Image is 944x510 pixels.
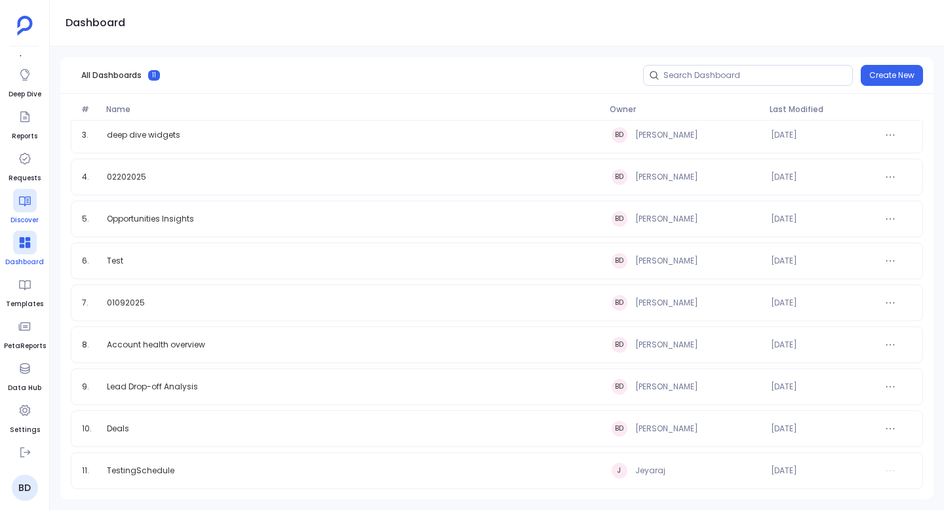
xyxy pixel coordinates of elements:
span: 4 . [77,172,102,182]
span: Last Modified [764,104,882,115]
span: [PERSON_NAME] [635,423,698,434]
span: [DATE] [766,172,883,182]
span: J [612,463,627,479]
span: Jeyaraj [635,465,665,476]
span: 01092025 [107,298,145,308]
span: # [76,104,101,115]
span: BD [612,421,627,437]
span: [DATE] [766,340,883,350]
button: deep dive widgets [102,130,186,140]
span: Discover [10,215,39,226]
img: petavue logo [17,16,33,35]
span: Opportunities Insights [107,214,194,224]
span: Account health overview [107,340,205,350]
span: Name [101,104,604,115]
span: 9 . [77,382,102,392]
span: [PERSON_NAME] [635,256,698,266]
span: BD [612,169,627,185]
span: Settings [10,425,40,435]
button: 01092025 [102,298,150,308]
span: Templates [6,299,43,309]
span: BD [612,379,627,395]
span: 02202025 [107,172,146,182]
span: BD [612,127,627,143]
button: Account health overview [102,340,210,350]
p: Dashboard [66,15,125,31]
span: [DATE] [766,130,883,140]
a: Discover [10,189,39,226]
button: Lead Drop-off Analysis [102,382,203,392]
input: Search Dashboard [663,70,847,81]
span: 6 . [77,256,102,266]
a: Templates [6,273,43,309]
span: BD [612,295,627,311]
button: Create New [861,65,923,86]
span: 11 [148,70,160,81]
a: Deep Dive [9,63,41,100]
span: [PERSON_NAME] [635,298,698,308]
a: PetaReports [4,315,46,351]
span: [DATE] [766,382,883,392]
span: [PERSON_NAME] [635,172,698,182]
span: Lead Drop-off Analysis [107,382,198,392]
a: Dashboard [5,231,44,267]
span: [PERSON_NAME] [635,382,698,392]
a: BD [12,475,38,501]
span: 7 . [77,298,102,308]
span: BD [612,337,627,353]
span: 3 . [77,130,102,140]
span: deep dive widgets [107,130,180,140]
span: [PERSON_NAME] [635,214,698,224]
span: All Dashboards [81,70,142,81]
span: BD [612,253,627,269]
span: [DATE] [766,214,883,224]
a: Settings [10,399,40,435]
span: 8 . [77,340,102,350]
span: [PERSON_NAME] [635,340,698,350]
span: [DATE] [766,423,883,434]
span: Reports [12,131,37,142]
a: Reports [12,105,37,142]
span: TestingSchedule [107,465,174,476]
a: Data Hub [8,357,41,393]
span: PetaReports [4,341,46,351]
span: [DATE] [766,465,883,476]
span: [DATE] [766,298,883,308]
span: [DATE] [766,256,883,266]
span: Deals [107,423,129,434]
span: 5 . [77,214,102,224]
a: Requests [9,147,41,184]
span: BD [612,211,627,227]
span: Deep Dive [9,89,41,100]
button: 02202025 [102,172,151,182]
button: Opportunities Insights [102,214,199,224]
span: Data Hub [8,383,41,393]
span: Owner [604,104,764,115]
span: 11 . [77,465,102,476]
button: TestingSchedule [102,465,180,476]
button: Deals [102,423,134,434]
span: 10 . [77,423,102,434]
button: Test [102,256,128,266]
span: [PERSON_NAME] [635,130,698,140]
span: Test [107,256,123,266]
span: Requests [9,173,41,184]
span: Dashboard [5,257,44,267]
